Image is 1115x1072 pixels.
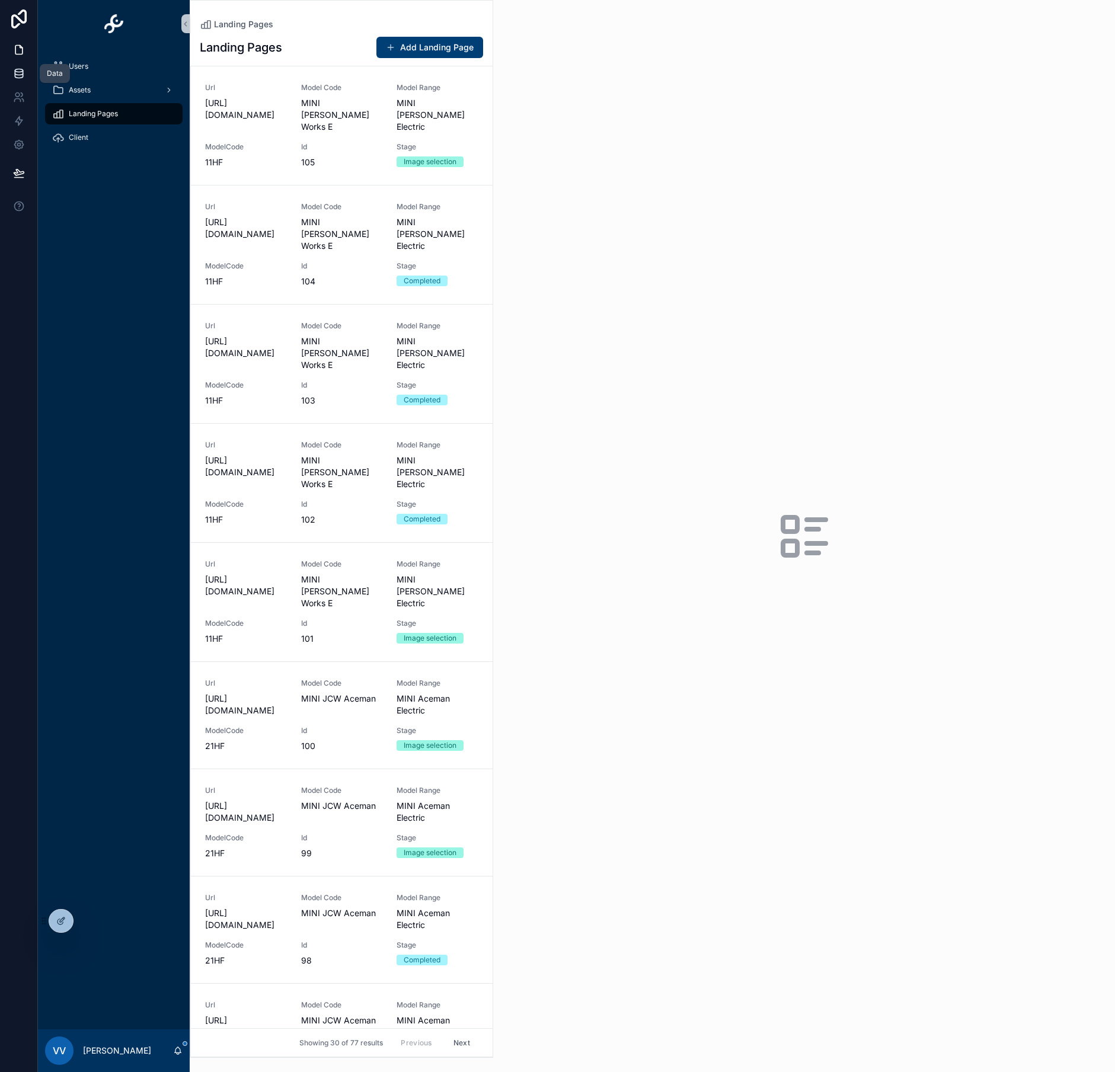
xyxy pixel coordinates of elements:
[301,156,383,168] span: 105
[205,455,287,478] span: [URL][DOMAIN_NAME]
[397,940,478,950] span: Stage
[397,574,478,609] span: MINI [PERSON_NAME] Electric
[205,893,287,903] span: Url
[205,202,287,212] span: Url
[301,633,383,645] span: 101
[301,726,383,735] span: Id
[397,833,478,843] span: Stage
[205,1015,287,1038] span: [URL][DOMAIN_NAME]
[301,940,383,950] span: Id
[397,559,478,569] span: Model Range
[301,559,383,569] span: Model Code
[404,156,456,167] div: Image selection
[301,202,383,212] span: Model Code
[205,955,287,967] span: 21HF
[404,395,440,405] div: Completed
[397,907,478,931] span: MINI Aceman Electric
[397,619,478,628] span: Stage
[191,876,493,983] a: Url[URL][DOMAIN_NAME]Model CodeMINI JCW AcemanModel RangeMINI Aceman ElectricModelCode21HFId98Sta...
[397,726,478,735] span: Stage
[205,1000,287,1010] span: Url
[205,156,287,168] span: 11HF
[404,633,456,644] div: Image selection
[205,726,287,735] span: ModelCode
[301,740,383,752] span: 100
[301,321,383,331] span: Model Code
[205,142,287,152] span: ModelCode
[205,395,287,407] span: 11HF
[45,56,183,77] a: Users
[404,847,456,858] div: Image selection
[397,679,478,688] span: Model Range
[301,893,383,903] span: Model Code
[205,693,287,716] span: [URL][DOMAIN_NAME]
[200,39,282,56] h1: Landing Pages
[404,276,440,286] div: Completed
[445,1033,478,1052] button: Next
[205,335,287,359] span: [URL][DOMAIN_NAME]
[205,633,287,645] span: 11HF
[205,800,287,824] span: [URL][DOMAIN_NAME]
[301,800,383,812] span: MINI JCW Aceman
[301,335,383,371] span: MINI [PERSON_NAME] Works E
[397,693,478,716] span: MINI Aceman Electric
[301,847,383,859] span: 99
[69,109,118,119] span: Landing Pages
[301,455,383,490] span: MINI [PERSON_NAME] Works E
[205,907,287,931] span: [URL][DOMAIN_NAME]
[397,142,478,152] span: Stage
[38,47,190,164] div: scrollable content
[301,1000,383,1010] span: Model Code
[397,83,478,92] span: Model Range
[397,440,478,450] span: Model Range
[301,380,383,390] span: Id
[104,14,123,33] img: App logo
[301,395,383,407] span: 103
[301,142,383,152] span: Id
[301,500,383,509] span: Id
[205,847,287,859] span: 21HF
[200,18,273,30] a: Landing Pages
[205,440,287,450] span: Url
[301,276,383,287] span: 104
[83,1045,151,1057] p: [PERSON_NAME]
[397,1000,478,1010] span: Model Range
[205,679,287,688] span: Url
[45,103,183,124] a: Landing Pages
[191,423,493,542] a: Url[URL][DOMAIN_NAME]Model CodeMINI [PERSON_NAME] Works EModel RangeMINI [PERSON_NAME] ElectricMo...
[397,786,478,795] span: Model Range
[397,261,478,271] span: Stage
[47,69,63,78] div: Data
[397,893,478,903] span: Model Range
[397,321,478,331] span: Model Range
[404,514,440,524] div: Completed
[397,500,478,509] span: Stage
[397,1015,478,1038] span: MINI Aceman Electric
[397,202,478,212] span: Model Range
[301,679,383,688] span: Model Code
[301,83,383,92] span: Model Code
[191,769,493,876] a: Url[URL][DOMAIN_NAME]Model CodeMINI JCW AcemanModel RangeMINI Aceman ElectricModelCode21HFId99Sta...
[205,276,287,287] span: 11HF
[191,185,493,304] a: Url[URL][DOMAIN_NAME]Model CodeMINI [PERSON_NAME] Works EModel RangeMINI [PERSON_NAME] ElectricMo...
[301,693,383,705] span: MINI JCW Aceman
[205,321,287,331] span: Url
[397,335,478,371] span: MINI [PERSON_NAME] Electric
[299,1038,383,1048] span: Showing 30 of 77 results
[214,18,273,30] span: Landing Pages
[301,216,383,252] span: MINI [PERSON_NAME] Works E
[191,542,493,661] a: Url[URL][DOMAIN_NAME]Model CodeMINI [PERSON_NAME] Works EModel RangeMINI [PERSON_NAME] ElectricMo...
[397,800,478,824] span: MINI Aceman Electric
[301,786,383,795] span: Model Code
[45,127,183,148] a: Client
[191,66,493,185] a: Url[URL][DOMAIN_NAME]Model CodeMINI [PERSON_NAME] Works EModel RangeMINI [PERSON_NAME] ElectricMo...
[376,37,483,58] button: Add Landing Page
[397,97,478,133] span: MINI [PERSON_NAME] Electric
[301,955,383,967] span: 98
[404,740,456,751] div: Image selection
[205,574,287,597] span: [URL][DOMAIN_NAME]
[69,62,88,71] span: Users
[301,97,383,133] span: MINI [PERSON_NAME] Works E
[205,380,287,390] span: ModelCode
